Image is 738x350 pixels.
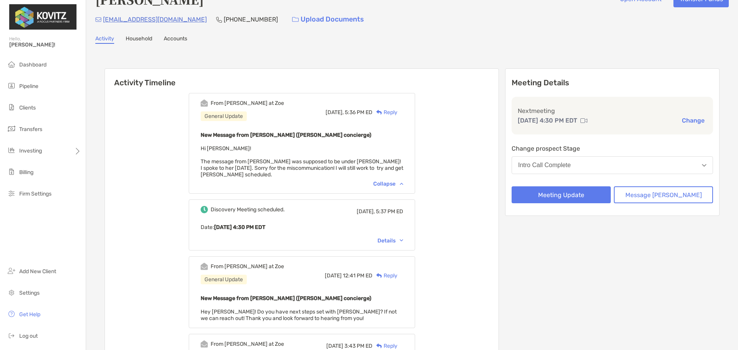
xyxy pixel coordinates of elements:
[372,272,397,280] div: Reply
[287,11,369,28] a: Upload Documents
[400,239,403,242] img: Chevron icon
[201,309,397,322] span: Hey [PERSON_NAME]! Do you have next steps set with [PERSON_NAME]? If not we can reach out! Thank ...
[326,343,343,349] span: [DATE]
[9,3,76,31] img: Zoe Logo
[224,15,278,24] p: [PHONE_NUMBER]
[372,108,397,116] div: Reply
[201,100,208,107] img: Event icon
[19,268,56,275] span: Add New Client
[292,17,299,22] img: button icon
[7,124,16,133] img: transfers icon
[345,109,372,116] span: 5:36 PM ED
[512,156,713,174] button: Intro Call Complete
[211,341,284,347] div: From [PERSON_NAME] at Zoe
[400,182,403,185] img: Chevron icon
[326,109,344,116] span: [DATE],
[19,105,36,111] span: Clients
[7,146,16,155] img: investing icon
[201,263,208,270] img: Event icon
[343,272,372,279] span: 12:41 PM ED
[19,126,42,133] span: Transfers
[7,60,16,69] img: dashboard icon
[19,333,38,339] span: Log out
[377,237,403,244] div: Details
[376,273,382,278] img: Reply icon
[7,189,16,198] img: firm-settings icon
[344,343,372,349] span: 3:43 PM ED
[512,144,713,153] p: Change prospect Stage
[201,132,371,138] b: New Message from [PERSON_NAME] ([PERSON_NAME] concierge)
[19,311,40,318] span: Get Help
[7,103,16,112] img: clients icon
[164,35,187,44] a: Accounts
[201,275,247,284] div: General Update
[201,206,208,213] img: Event icon
[19,148,42,154] span: Investing
[614,186,713,203] button: Message [PERSON_NAME]
[7,331,16,340] img: logout icon
[201,295,371,302] b: New Message from [PERSON_NAME] ([PERSON_NAME] concierge)
[376,110,382,115] img: Reply icon
[103,15,207,24] p: [EMAIL_ADDRESS][DOMAIN_NAME]
[7,309,16,318] img: get-help icon
[512,78,713,88] p: Meeting Details
[376,343,382,348] img: Reply icon
[19,191,52,197] span: Firm Settings
[518,116,577,125] p: [DATE] 4:30 PM EDT
[7,167,16,176] img: billing icon
[376,208,403,215] span: 5:37 PM ED
[518,106,707,116] p: Next meeting
[372,342,397,350] div: Reply
[211,100,284,106] div: From [PERSON_NAME] at Zoe
[216,17,222,23] img: Phone Icon
[518,162,571,169] div: Intro Call Complete
[7,288,16,297] img: settings icon
[201,145,403,178] span: Hi [PERSON_NAME]! The message from [PERSON_NAME] was supposed to be under [PERSON_NAME]! I spoke ...
[211,206,285,213] div: Discovery Meeting scheduled.
[9,41,81,48] span: [PERSON_NAME]!
[214,224,265,231] b: [DATE] 4:30 PM EDT
[201,340,208,348] img: Event icon
[211,263,284,270] div: From [PERSON_NAME] at Zoe
[95,17,101,22] img: Email Icon
[19,83,38,90] span: Pipeline
[7,81,16,90] img: pipeline icon
[325,272,342,279] span: [DATE]
[19,61,47,68] span: Dashboard
[512,186,611,203] button: Meeting Update
[580,118,587,124] img: communication type
[702,164,706,167] img: Open dropdown arrow
[680,116,707,124] button: Change
[95,35,114,44] a: Activity
[19,169,33,176] span: Billing
[126,35,152,44] a: Household
[105,69,499,87] h6: Activity Timeline
[7,266,16,275] img: add_new_client icon
[373,181,403,187] div: Collapse
[201,111,247,121] div: General Update
[201,222,403,232] p: Date :
[19,290,40,296] span: Settings
[357,208,375,215] span: [DATE],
